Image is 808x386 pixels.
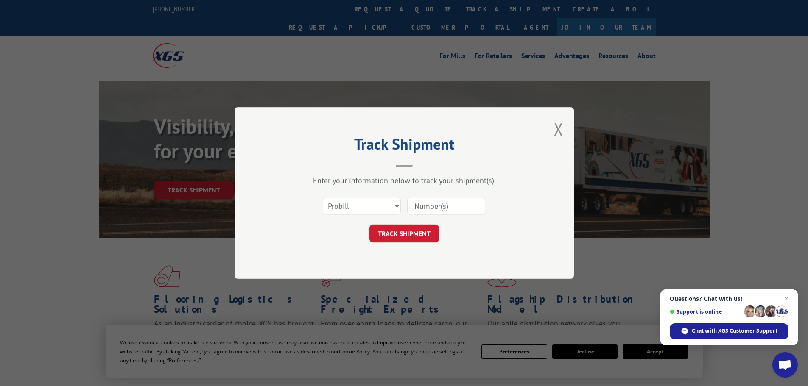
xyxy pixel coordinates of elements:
[407,197,485,215] input: Number(s)
[554,118,563,140] button: Close modal
[670,308,741,315] span: Support is online
[781,294,791,304] span: Close chat
[670,295,788,302] span: Questions? Chat with us!
[772,352,798,378] div: Open chat
[277,175,531,185] div: Enter your information below to track your shipment(s).
[277,138,531,154] h2: Track Shipment
[692,327,777,335] span: Chat with XGS Customer Support
[369,225,439,242] button: TRACK SHIPMENT
[670,323,788,339] div: Chat with XGS Customer Support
